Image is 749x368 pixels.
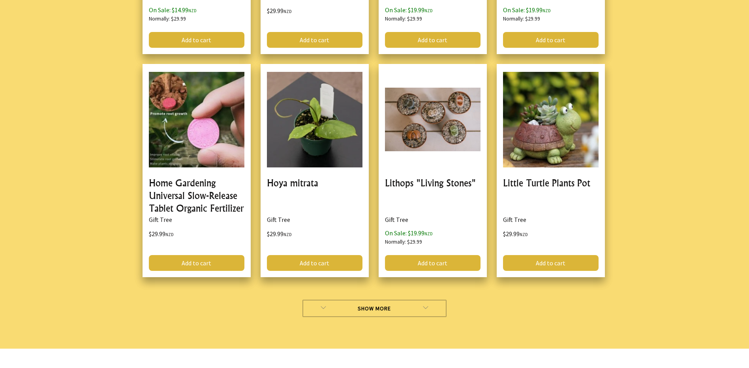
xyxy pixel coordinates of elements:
[385,32,481,48] a: Add to cart
[302,300,447,317] a: Show More
[503,255,599,271] a: Add to cart
[149,32,244,48] a: Add to cart
[385,255,481,271] a: Add to cart
[267,255,362,271] a: Add to cart
[267,32,362,48] a: Add to cart
[503,32,599,48] a: Add to cart
[149,255,244,271] a: Add to cart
